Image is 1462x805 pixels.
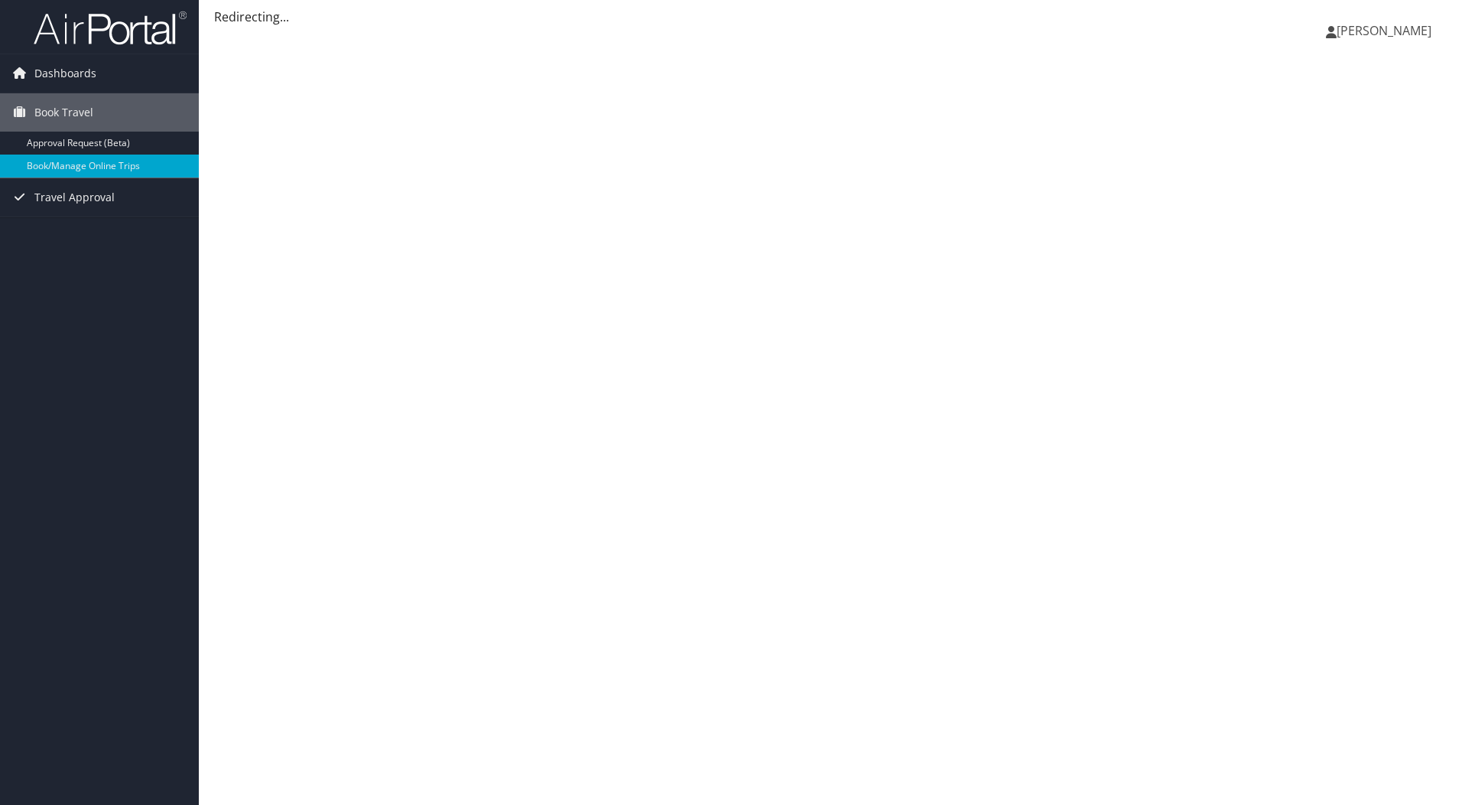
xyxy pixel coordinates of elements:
[1326,8,1447,54] a: [PERSON_NAME]
[34,178,115,217] span: Travel Approval
[34,10,187,46] img: airportal-logo.png
[34,93,93,132] span: Book Travel
[34,54,96,93] span: Dashboards
[1337,22,1431,39] span: [PERSON_NAME]
[214,8,1447,26] div: Redirecting...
